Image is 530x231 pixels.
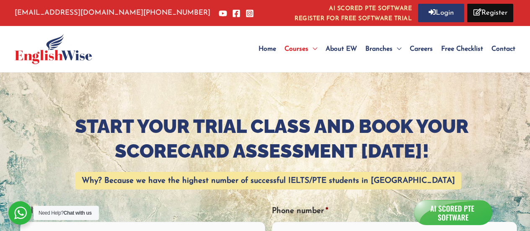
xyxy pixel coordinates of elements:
[254,30,280,68] a: Home
[326,46,357,52] span: About EW
[246,9,254,18] a: Instagram
[232,9,240,18] a: Facebook
[410,46,433,52] span: Careers
[321,30,361,68] a: About EW
[491,46,515,52] span: Contact
[487,30,515,68] a: Contact
[259,46,276,52] span: Home
[15,7,210,19] p: [PHONE_NUMBER]
[39,210,92,216] span: Need Help?
[272,206,328,217] label: Phone number
[219,9,227,18] a: YouTube
[406,30,437,68] a: Careers
[295,4,412,14] i: AI SCORED PTE SOFTWARE
[20,114,524,164] h1: START YOUR TRIAL CLASS AND BOOK YOUR SCORECARD ASSESSMENT [DATE]!
[361,30,406,68] a: Branches
[64,210,92,216] strong: Chat with us
[418,4,464,22] a: Login
[467,4,513,22] a: Register
[437,30,487,68] a: Free Checklist
[295,4,412,22] a: AI SCORED PTE SOFTWAREREGISTER FOR FREE SOFTWARE TRIAL
[254,30,515,68] nav: Site Navigation
[75,172,461,189] mark: Why? Because we have the highest number of successful IELTS/PTE students in [GEOGRAPHIC_DATA]
[280,30,321,68] a: Courses
[15,34,92,64] img: English Wise
[413,200,493,226] img: icon_a.png
[284,46,308,52] span: Courses
[15,9,143,16] a: [EMAIL_ADDRESS][DOMAIN_NAME]
[365,46,393,52] span: Branches
[441,46,483,52] span: Free Checklist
